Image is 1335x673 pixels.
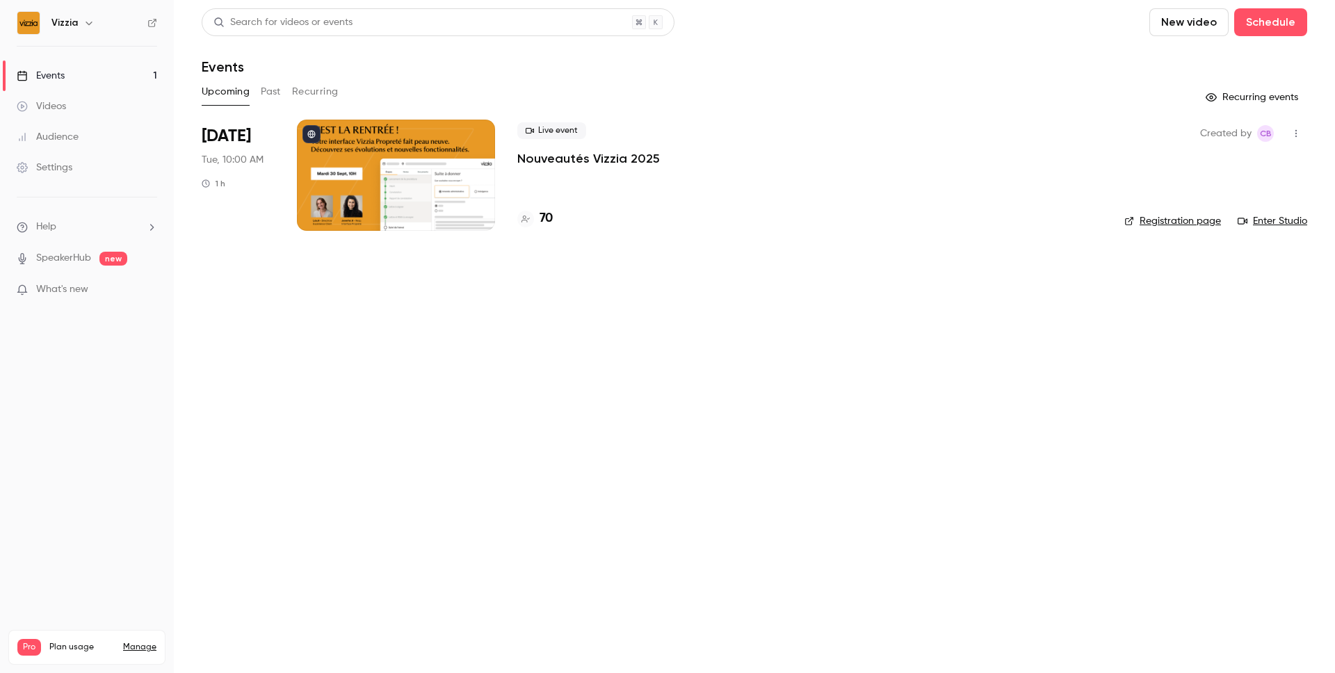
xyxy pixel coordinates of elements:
[202,153,264,167] span: Tue, 10:00 AM
[1200,125,1252,142] span: Created by
[213,15,353,30] div: Search for videos or events
[51,16,78,30] h6: Vizzia
[1234,8,1307,36] button: Schedule
[1124,214,1221,228] a: Registration page
[202,58,244,75] h1: Events
[49,642,115,653] span: Plan usage
[17,69,65,83] div: Events
[1260,125,1272,142] span: CB
[1149,8,1229,36] button: New video
[17,161,72,175] div: Settings
[99,252,127,266] span: new
[17,220,157,234] li: help-dropdown-opener
[261,81,281,103] button: Past
[1238,214,1307,228] a: Enter Studio
[36,282,88,297] span: What's new
[202,125,251,147] span: [DATE]
[140,284,157,296] iframe: Noticeable Trigger
[36,220,56,234] span: Help
[36,251,91,266] a: SpeakerHub
[202,81,250,103] button: Upcoming
[17,130,79,144] div: Audience
[17,12,40,34] img: Vizzia
[17,639,41,656] span: Pro
[1199,86,1307,108] button: Recurring events
[202,120,275,231] div: Sep 30 Tue, 10:00 AM (Europe/Paris)
[202,178,225,189] div: 1 h
[292,81,339,103] button: Recurring
[17,99,66,113] div: Videos
[517,150,660,167] a: Nouveautés Vizzia 2025
[1257,125,1274,142] span: Chloé Barre
[517,209,553,228] a: 70
[540,209,553,228] h4: 70
[123,642,156,653] a: Manage
[517,122,586,139] span: Live event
